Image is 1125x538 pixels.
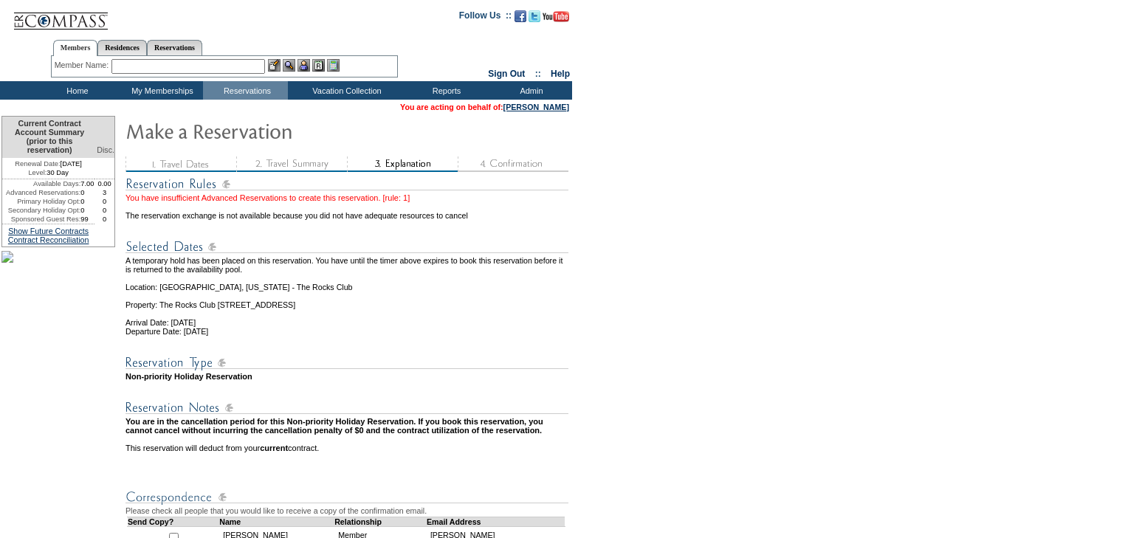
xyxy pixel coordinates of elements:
a: Help [551,69,570,79]
img: step4_state1.gif [458,156,568,172]
td: A temporary hold has been placed on this reservation. You have until the timer above expires to b... [125,256,571,274]
td: Send Copy? [128,517,220,526]
img: Impersonate [297,59,310,72]
a: Subscribe to our YouTube Channel [543,15,569,24]
b: current [260,444,288,452]
img: Make Reservation [125,116,421,145]
td: 0 [80,197,94,206]
span: Disc. [97,145,114,154]
img: subTtlResRules.gif [125,175,568,193]
a: Sign Out [488,69,525,79]
td: Available Days: [2,179,80,188]
td: 0 [80,206,94,215]
td: Current Contract Account Summary (prior to this reservation) [2,117,94,158]
img: View [283,59,295,72]
td: Secondary Holiday Opt: [2,206,80,215]
img: Reservations [312,59,325,72]
td: Primary Holiday Opt: [2,197,80,206]
td: 0 [94,215,114,224]
span: :: [535,69,541,79]
td: This reservation will deduct from your contract. [125,444,571,452]
td: Admin [487,81,572,100]
a: Show Future Contracts [8,227,89,235]
a: Become our fan on Facebook [515,15,526,24]
a: Contract Reconciliation [8,235,89,244]
span: Level: [28,168,47,177]
img: b_edit.gif [268,59,281,72]
img: Reservation Type [125,354,568,372]
span: Renewal Date: [15,159,60,168]
td: Arrival Date: [DATE] [125,309,571,327]
div: You have insufficient Advanced Reservations to create this reservation. [rule: 1] [125,193,571,202]
td: Vacation Collection [288,81,402,100]
td: Home [33,81,118,100]
img: Follow us on Twitter [529,10,540,22]
img: step2_state3.gif [236,156,347,172]
img: step3_state2.gif [347,156,458,172]
td: Sponsored Guest Res: [2,215,80,224]
img: Shot-20-049.jpg [1,251,13,263]
td: Property: The Rocks Club [STREET_ADDRESS] [125,292,571,309]
a: Follow us on Twitter [529,15,540,24]
td: Follow Us :: [459,9,512,27]
td: Departure Date: [DATE] [125,327,571,336]
a: Members [53,40,98,56]
td: My Memberships [118,81,203,100]
img: Reservation Notes [125,399,568,417]
td: Location: [GEOGRAPHIC_DATA], [US_STATE] - The Rocks Club [125,274,571,292]
img: Reservation Dates [125,238,568,256]
div: Member Name: [55,59,111,72]
td: 99 [80,215,94,224]
td: 0 [94,197,114,206]
span: Please check all people that you would like to receive a copy of the confirmation email. [125,506,427,515]
td: Reports [402,81,487,100]
a: Residences [97,40,147,55]
span: You are acting on behalf of: [400,103,569,111]
td: 0.00 [94,179,114,188]
img: b_calculator.gif [327,59,340,72]
td: You are in the cancellation period for this Non-priority Holiday Reservation. If you book this re... [125,417,571,435]
img: Subscribe to our YouTube Channel [543,11,569,22]
img: Become our fan on Facebook [515,10,526,22]
td: Email Address [427,517,565,526]
td: The reservation exchange is not available because you did not have adequate resources to cancel [125,202,571,220]
td: Non-priority Holiday Reservation [125,372,571,381]
td: [DATE] [2,158,94,168]
td: Advanced Reservations: [2,188,80,197]
td: Name [219,517,334,526]
td: Relationship [334,517,427,526]
img: step1_state3.gif [125,156,236,172]
a: Reservations [147,40,202,55]
td: 7.00 [80,179,94,188]
a: [PERSON_NAME] [503,103,569,111]
td: 0 [94,206,114,215]
td: 3 [94,188,114,197]
td: 30 Day [2,168,94,179]
td: Reservations [203,81,288,100]
td: 0 [80,188,94,197]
